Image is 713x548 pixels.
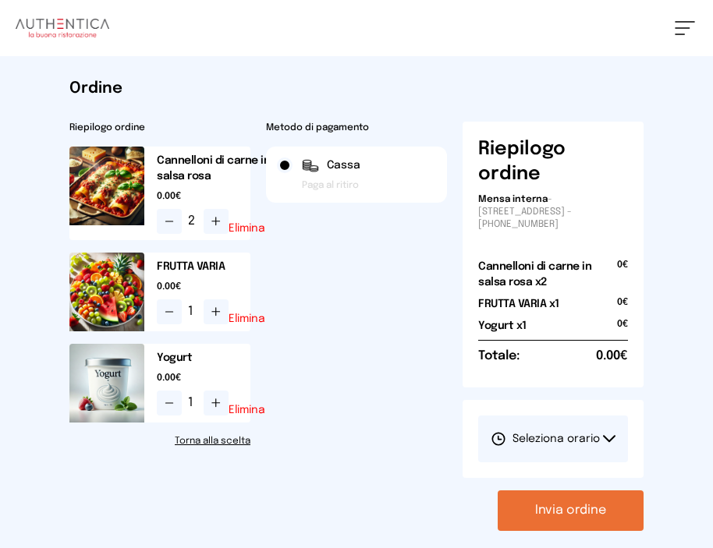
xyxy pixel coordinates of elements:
[157,190,278,203] span: 0.00€
[617,318,628,340] span: 0€
[69,78,644,100] h1: Ordine
[229,223,265,234] button: Elimina
[157,153,278,184] h2: Cannelloni di carne in salsa rosa
[302,179,359,192] span: Paga al ritiro
[491,431,600,447] span: Seleziona orario
[478,193,628,231] p: - [STREET_ADDRESS] - [PHONE_NUMBER]
[188,302,197,321] span: 1
[266,122,447,134] h2: Metodo di pagamento
[157,259,278,274] h2: FRUTTA VARIA
[69,147,144,225] img: media
[327,157,360,173] span: Cassa
[157,372,278,384] span: 0.00€
[478,296,559,312] h2: FRUTTA VARIA x1
[478,318,527,334] h2: Yogurt x1
[157,350,278,366] h2: Yogurt
[188,212,197,231] span: 2
[69,344,144,422] img: media
[69,122,250,134] h2: Riepilogo ordine
[498,490,644,531] button: Invia ordine
[69,253,144,331] img: media
[229,405,265,415] button: Elimina
[596,347,628,366] span: 0.00€
[478,259,617,290] h2: Cannelloni di carne in salsa rosa x2
[16,19,109,37] img: logo.8f33a47.png
[617,296,628,318] span: 0€
[188,394,197,412] span: 1
[69,435,250,447] a: Torna alla scelta
[478,347,520,366] h6: Totale:
[478,415,628,462] button: Seleziona orario
[617,259,628,296] span: 0€
[478,195,548,204] span: Mensa interna
[478,137,628,187] h6: Riepilogo ordine
[229,313,265,324] button: Elimina
[157,281,278,293] span: 0.00€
